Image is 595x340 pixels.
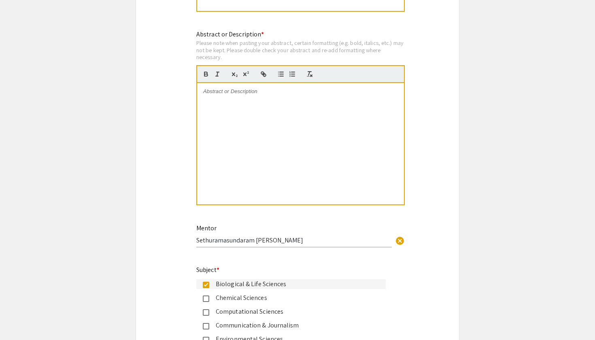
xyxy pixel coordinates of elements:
div: Communication & Journalism [209,321,379,330]
div: Biological & Life Sciences [209,279,379,289]
div: Chemical Sciences [209,293,379,303]
div: Please note when pasting your abstract, certain formatting (e.g. bold, italics, etc.) may not be ... [196,39,405,61]
span: cancel [395,236,405,246]
input: Type Here [196,236,392,244]
iframe: Chat [6,304,34,334]
mat-label: Mentor [196,224,217,232]
mat-label: Subject [196,266,219,274]
button: Clear [392,232,408,249]
mat-label: Abstract or Description [196,30,264,38]
div: Computational Sciences [209,307,379,317]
